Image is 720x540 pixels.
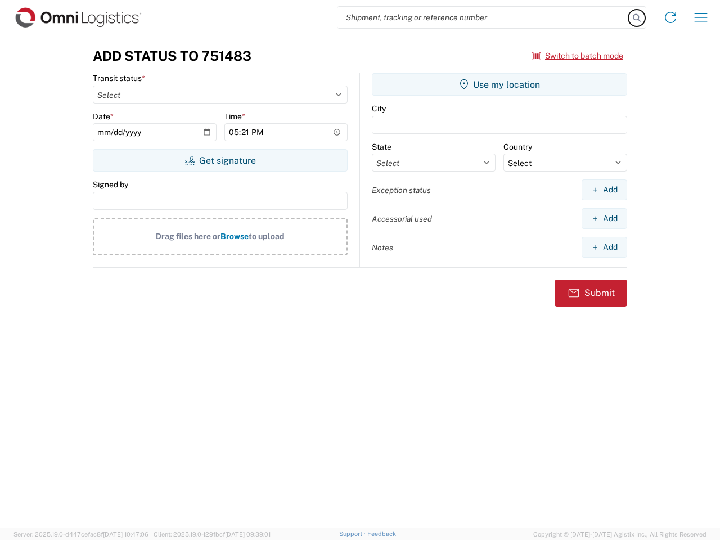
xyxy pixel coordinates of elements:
button: Get signature [93,149,348,172]
label: State [372,142,391,152]
label: Date [93,111,114,121]
label: Transit status [93,73,145,83]
span: [DATE] 09:39:01 [225,531,271,538]
span: Copyright © [DATE]-[DATE] Agistix Inc., All Rights Reserved [533,529,706,539]
button: Add [582,237,627,258]
h3: Add Status to 751483 [93,48,251,64]
span: Client: 2025.19.0-129fbcf [154,531,271,538]
label: Exception status [372,185,431,195]
input: Shipment, tracking or reference number [337,7,629,28]
a: Feedback [367,530,396,537]
span: to upload [249,232,285,241]
button: Add [582,179,627,200]
button: Submit [555,280,627,307]
a: Support [339,530,367,537]
span: Drag files here or [156,232,220,241]
label: Time [224,111,245,121]
label: Notes [372,242,393,253]
span: [DATE] 10:47:06 [103,531,148,538]
label: City [372,103,386,114]
button: Use my location [372,73,627,96]
label: Accessorial used [372,214,432,224]
label: Country [503,142,532,152]
label: Signed by [93,179,128,190]
span: Server: 2025.19.0-d447cefac8f [13,531,148,538]
button: Add [582,208,627,229]
button: Switch to batch mode [532,47,623,65]
span: Browse [220,232,249,241]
